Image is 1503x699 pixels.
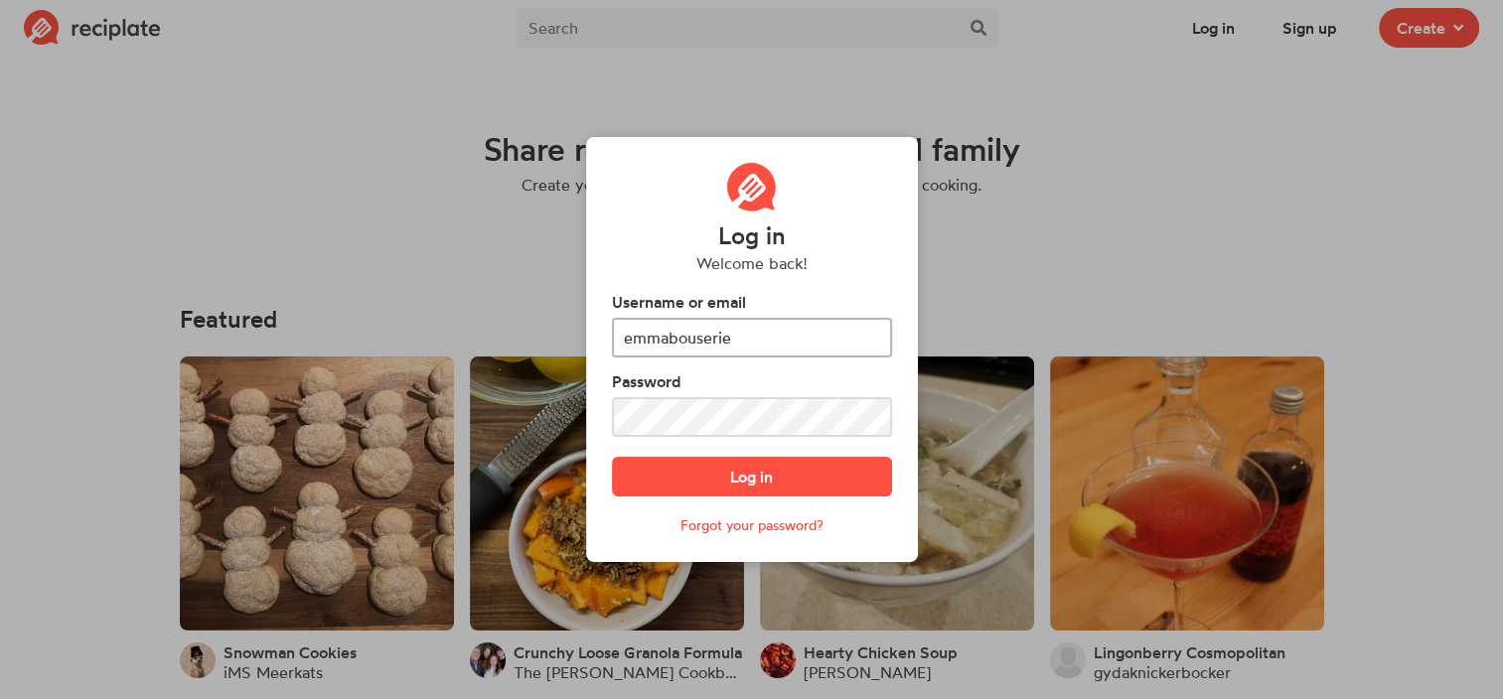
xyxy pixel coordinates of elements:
[696,253,808,273] h6: Welcome back!
[718,222,786,249] h4: Log in
[612,369,892,393] label: Password
[727,163,777,212] img: Reciplate
[612,290,892,314] label: Username or email
[612,457,892,496] button: Log in
[680,516,824,533] a: Forgot your password?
